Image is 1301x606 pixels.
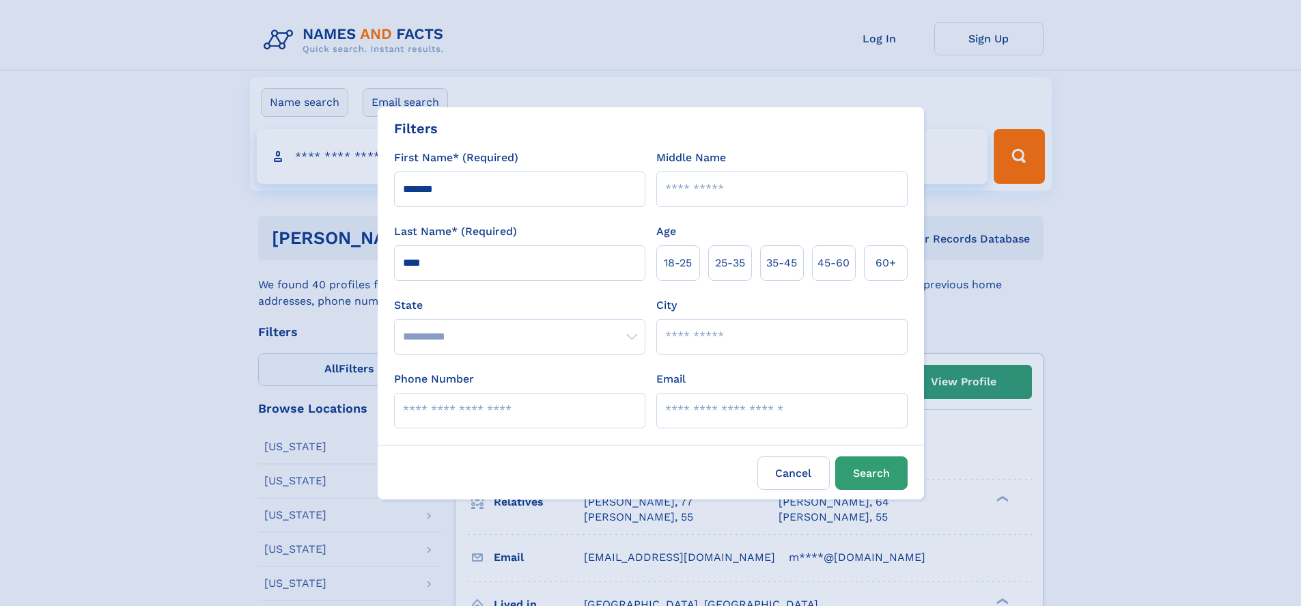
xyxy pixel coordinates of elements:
label: Email [656,371,686,387]
label: Last Name* (Required) [394,223,517,240]
label: Cancel [757,456,830,490]
label: First Name* (Required) [394,150,518,166]
span: 60+ [876,255,896,271]
label: State [394,297,645,314]
label: Middle Name [656,150,726,166]
button: Search [835,456,908,490]
div: Filters [394,118,438,139]
span: 25‑35 [715,255,745,271]
label: City [656,297,677,314]
span: 35‑45 [766,255,797,271]
span: 45‑60 [817,255,850,271]
label: Phone Number [394,371,474,387]
label: Age [656,223,676,240]
span: 18‑25 [664,255,692,271]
